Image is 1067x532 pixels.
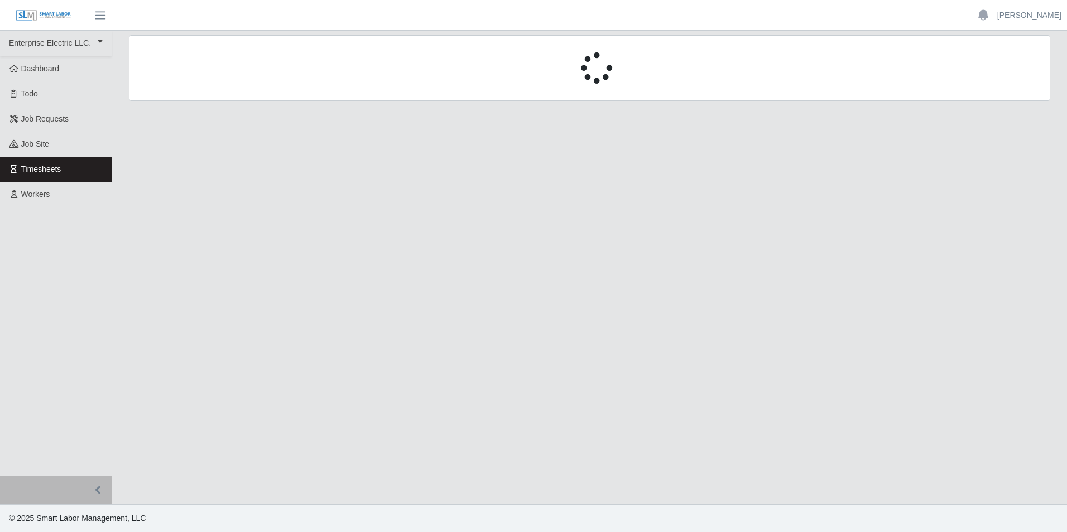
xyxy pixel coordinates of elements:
span: © 2025 Smart Labor Management, LLC [9,514,146,523]
span: Job Requests [21,114,69,123]
span: Timesheets [21,165,61,173]
span: job site [21,139,50,148]
span: Dashboard [21,64,60,73]
span: Todo [21,89,38,98]
a: [PERSON_NAME] [997,9,1061,21]
img: SLM Logo [16,9,71,22]
span: Workers [21,190,50,199]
